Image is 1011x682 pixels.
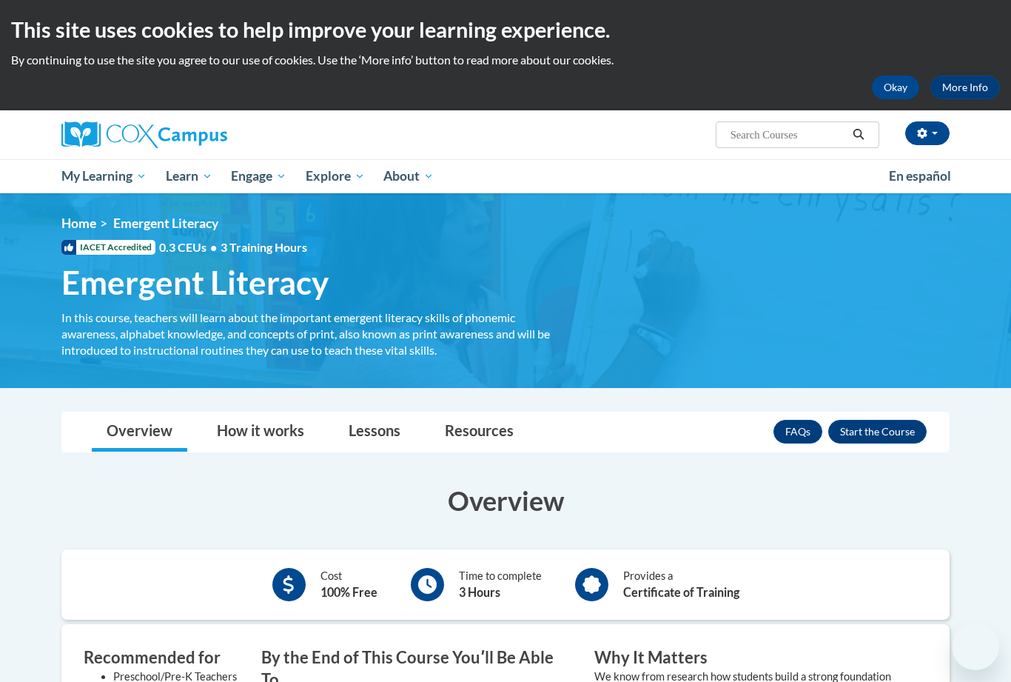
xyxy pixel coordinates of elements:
div: Time to complete [459,568,542,601]
input: Search Courses [729,126,847,144]
iframe: Button to launch messaging window [952,623,999,670]
span: Emergent Literacy [113,215,218,231]
h2: This site uses cookies to help improve your learning experience. [11,15,1000,44]
a: Home [61,215,96,231]
b: 100% Free [320,585,377,599]
button: Okay [872,76,919,99]
p: By continuing to use the site you agree to our use of cookies. Use the ‘More info’ button to read... [11,52,1000,68]
a: Explore [296,159,374,193]
div: In this course, teachers will learn about the important emergent literacy skills of phonemic awar... [61,310,572,358]
a: Resources [430,412,528,452]
a: Cox Campus [61,121,343,148]
a: En español [879,161,961,192]
b: 3 Hours [459,585,500,599]
button: Account Settings [905,121,950,145]
span: Explore [306,167,365,185]
a: Learn [156,159,222,193]
span: 3 Training Hours [221,240,307,254]
a: How it works [202,412,319,452]
span: En español [889,168,951,184]
a: More Info [930,76,1000,99]
button: Search [847,126,870,144]
span: IACET Accredited [61,240,155,255]
div: Main menu [39,159,972,193]
div: Cost [320,568,377,601]
h3: Overview [61,482,950,519]
span: Emergent Literacy [61,263,329,302]
a: My Learning [52,159,156,193]
a: FAQs [773,420,822,444]
span: Learn [166,167,212,185]
button: Enroll [828,420,927,444]
span: 0.3 CEUs [159,239,307,255]
div: Provides a [623,568,739,601]
span: My Learning [61,167,147,185]
a: Overview [92,412,187,452]
img: Cox Campus [61,121,227,148]
h3: Recommended for [84,646,239,669]
span: • [210,240,217,254]
a: About [374,159,444,193]
a: Engage [221,159,296,193]
span: About [383,167,434,185]
span: Engage [231,167,286,185]
b: Certificate of Training [623,585,739,599]
h3: Why It Matters [594,646,905,669]
a: Lessons [334,412,415,452]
